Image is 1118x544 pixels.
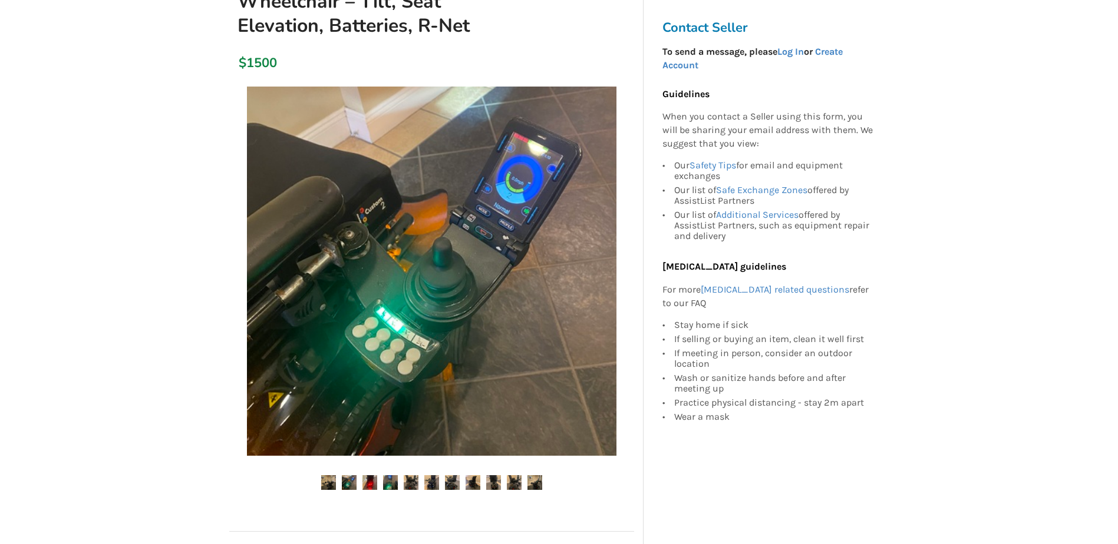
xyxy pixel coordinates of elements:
strong: To send a message, please or [662,46,843,71]
div: $1500 [239,55,245,71]
img: permobil m300 power wheelchair – tilt, seat elevation, batteries, r-net-wheelchair-mobility-maple... [404,475,418,490]
p: For more refer to our FAQ [662,283,873,310]
a: [MEDICAL_DATA] related questions [701,284,849,295]
b: [MEDICAL_DATA] guidelines [662,261,786,272]
b: Guidelines [662,88,710,99]
img: permobil m300 power wheelchair – tilt, seat elevation, batteries, r-net-wheelchair-mobility-maple... [466,475,480,490]
p: When you contact a Seller using this form, you will be sharing your email address with them. We s... [662,111,873,151]
img: permobil m300 power wheelchair – tilt, seat elevation, batteries, r-net-wheelchair-mobility-maple... [321,475,336,490]
a: Log In [777,46,804,57]
div: If selling or buying an item, clean it well first [674,332,873,346]
div: Our list of offered by AssistList Partners [674,183,873,208]
img: permobil m300 power wheelchair – tilt, seat elevation, batteries, r-net-wheelchair-mobility-maple... [486,475,501,490]
img: permobil m300 power wheelchair – tilt, seat elevation, batteries, r-net-wheelchair-mobility-maple... [507,475,522,490]
a: Safe Exchange Zones [716,184,807,195]
img: permobil m300 power wheelchair – tilt, seat elevation, batteries, r-net-wheelchair-mobility-maple... [362,475,377,490]
div: Stay home if sick [674,320,873,332]
div: Practice physical distancing - stay 2m apart [674,396,873,410]
div: Wear a mask [674,410,873,422]
img: permobil m300 power wheelchair – tilt, seat elevation, batteries, r-net-wheelchair-mobility-maple... [445,475,460,490]
a: Safety Tips [690,160,736,171]
img: permobil m300 power wheelchair – tilt, seat elevation, batteries, r-net-wheelchair-mobility-maple... [342,475,357,490]
div: Wash or sanitize hands before and after meeting up [674,371,873,396]
img: permobil m300 power wheelchair – tilt, seat elevation, batteries, r-net-wheelchair-mobility-maple... [424,475,439,490]
div: Our for email and equipment exchanges [674,160,873,183]
img: permobil m300 power wheelchair – tilt, seat elevation, batteries, r-net-wheelchair-mobility-maple... [527,475,542,490]
div: If meeting in person, consider an outdoor location [674,346,873,371]
h3: Contact Seller [662,19,879,36]
div: Our list of offered by AssistList Partners, such as equipment repair and delivery [674,208,873,241]
a: Additional Services [716,209,799,220]
img: permobil m300 power wheelchair – tilt, seat elevation, batteries, r-net-wheelchair-mobility-maple... [383,475,398,490]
